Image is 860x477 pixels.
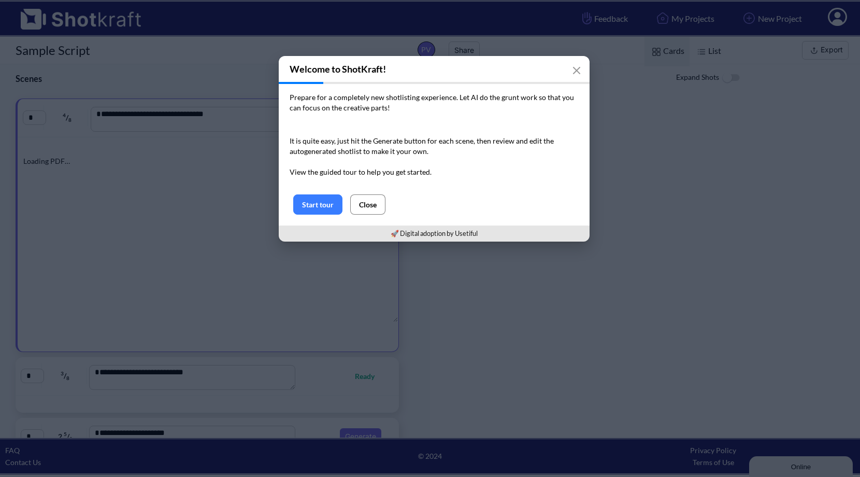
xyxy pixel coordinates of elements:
[8,9,96,17] div: Online
[350,194,385,215] button: Close
[290,136,579,177] p: It is quite easy, just hit the Generate button for each scene, then review and edit the autogener...
[391,229,478,237] a: 🚀 Digital adoption by Usetiful
[290,93,458,102] span: Prepare for a completely new shotlisting experience.
[293,194,342,215] button: Start tour
[279,56,590,82] h3: Welcome to ShotKraft!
